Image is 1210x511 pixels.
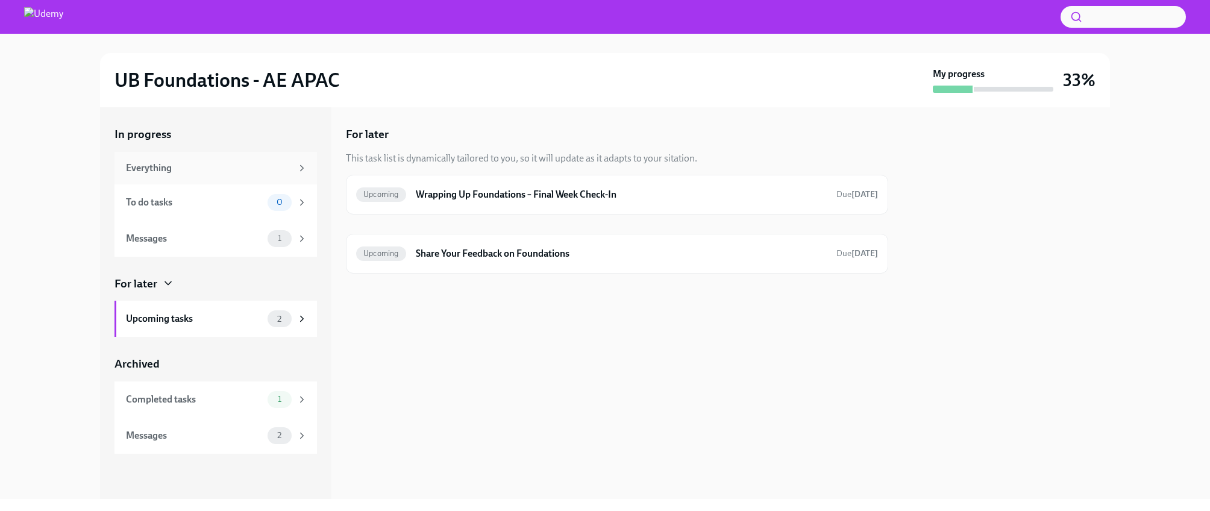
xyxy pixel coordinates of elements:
[933,67,985,81] strong: My progress
[269,198,290,207] span: 0
[24,7,63,27] img: Udemy
[114,381,317,418] a: Completed tasks1
[836,248,878,259] span: Due
[114,276,317,292] a: For later
[346,152,697,165] div: This task list is dynamically tailored to you, so it will update as it adapts to your sitation.
[356,190,406,199] span: Upcoming
[851,189,878,199] strong: [DATE]
[114,221,317,257] a: Messages1
[126,232,263,245] div: Messages
[114,152,317,184] a: Everything
[270,315,289,324] span: 2
[114,276,157,292] div: For later
[271,395,289,404] span: 1
[1063,69,1096,91] h3: 33%
[836,248,878,259] span: October 16th, 2025 01:00
[270,431,289,440] span: 2
[836,189,878,200] span: October 6th, 2025 01:00
[416,247,827,260] h6: Share Your Feedback on Foundations
[851,248,878,259] strong: [DATE]
[114,184,317,221] a: To do tasks0
[126,161,292,175] div: Everything
[114,301,317,337] a: Upcoming tasks2
[416,188,827,201] h6: Wrapping Up Foundations – Final Week Check-In
[126,429,263,442] div: Messages
[126,196,263,209] div: To do tasks
[114,418,317,454] a: Messages2
[126,312,263,325] div: Upcoming tasks
[836,189,878,199] span: Due
[114,127,317,142] a: In progress
[126,393,263,406] div: Completed tasks
[356,185,878,204] a: UpcomingWrapping Up Foundations – Final Week Check-InDue[DATE]
[114,68,340,92] h2: UB Foundations - AE APAC
[114,356,317,372] a: Archived
[356,244,878,263] a: UpcomingShare Your Feedback on FoundationsDue[DATE]
[271,234,289,243] span: 1
[346,127,389,142] h5: For later
[356,249,406,258] span: Upcoming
